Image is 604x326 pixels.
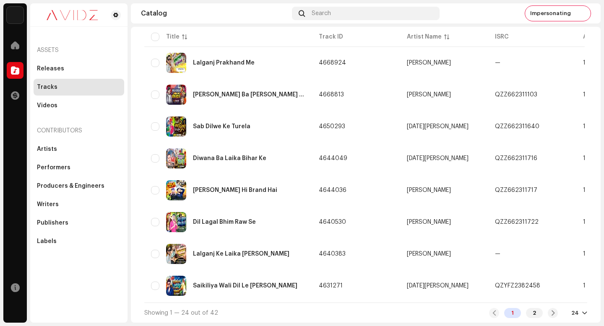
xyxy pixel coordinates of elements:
[34,97,124,114] re-m-nav-item: Videos
[37,102,57,109] div: Videos
[319,251,346,257] span: 4640383
[166,276,186,296] img: c4311b4a-676f-4d2e-afc5-02f729405f4b
[37,65,64,72] div: Releases
[530,10,571,17] span: Impersonating
[495,219,539,225] div: QZZ662311722
[495,92,537,98] div: QZZ662311103
[144,310,218,316] span: Showing 1 — 24 out of 42
[166,33,180,41] div: Title
[37,164,70,171] div: Performers
[319,60,346,66] span: 4668924
[495,155,537,161] div: QZZ662311716
[193,60,255,66] div: Lalganj Prakhand Me
[193,124,250,129] div: Sab Dilwe Ke Turela
[193,219,256,225] div: Dil Lagal Bhim Raw Se
[34,178,124,194] re-m-nav-item: Producers & Engineers
[495,283,540,289] div: QZYFZ2382458
[166,212,186,232] img: 40e16654-14da-4c28-bb46-e468d8c5b476
[166,116,186,137] img: acc5d431-2c07-4bcb-b1c9-8dde3c4892e0
[407,155,482,161] span: Raja Sarfraj
[37,220,68,226] div: Publishers
[37,84,57,91] div: Tracks
[37,146,57,153] div: Artists
[319,92,344,98] span: 4668813
[504,308,521,318] div: 1
[34,159,124,176] re-m-nav-item: Performers
[407,283,482,289] span: Raja Sarfraj
[193,283,297,289] div: Saikiliya Wali Dil Le Gail
[193,251,289,257] div: Lalganj Ke Laika Jija Lagihe
[576,7,589,20] img: 30f212ae-b8b9-4028-8c86-b21de27d311e
[7,7,23,23] img: 10d72f0b-d06a-424f-aeaa-9c9f537e57b6
[407,60,451,66] div: [PERSON_NAME]
[407,124,482,129] span: Raja Sarfraj
[319,283,343,289] span: 4631271
[312,10,331,17] span: Search
[37,10,107,20] img: 0c631eef-60b6-411a-a233-6856366a70de
[407,124,469,129] div: [DATE][PERSON_NAME]
[407,33,442,41] div: Artist Name
[34,141,124,158] re-m-nav-item: Artists
[407,283,469,289] div: [DATE][PERSON_NAME]
[319,187,346,193] span: 4644036
[319,219,346,225] span: 4640530
[407,155,469,161] div: [DATE][PERSON_NAME]
[407,92,482,98] span: Vikram Bedardi
[407,187,451,193] div: [PERSON_NAME]
[495,60,500,66] div: —
[37,183,104,189] div: Producers & Engineers
[37,238,57,245] div: Labels
[166,244,186,264] img: 558fcb85-7db3-49d3-b0ba-ee599c9b2a22
[166,180,186,200] img: 01c030ab-bf92-4822-90e4-40482aacb463
[166,53,186,73] img: 4c51592f-73d8-4024-9699-e1baf45f2bf4
[571,310,579,316] div: 24
[34,196,124,213] re-m-nav-item: Writers
[141,10,289,17] div: Catalog
[407,219,451,225] div: [PERSON_NAME]
[193,187,277,193] div: Sanehi Nam Hi Brand Hai
[34,60,124,77] re-m-nav-item: Releases
[37,201,59,208] div: Writers
[495,124,539,129] div: QZZ662311640
[34,40,124,60] re-a-nav-header: Assets
[407,60,482,66] span: Rishu Lal Yadav
[407,251,451,257] div: [PERSON_NAME]
[407,187,482,193] span: Awdhesh Aryan
[34,79,124,96] re-m-nav-item: Tracks
[166,148,186,168] img: 61e03b80-f908-4877-85a6-2b36e7ddb83f
[166,85,186,105] img: 512fcae5-496d-4eb3-a066-8b0deac9ab87
[407,219,482,225] span: Ravi Jaisal
[34,215,124,231] re-m-nav-item: Publishers
[193,155,266,161] div: Diwana Ba Laika Bihar Ke
[407,251,482,257] span: Rishu Lal Yadav
[526,308,543,318] div: 2
[34,233,124,250] re-m-nav-item: Labels
[495,251,500,257] div: —
[34,121,124,141] re-a-nav-header: Contributors
[319,155,347,161] span: 4644049
[193,92,305,98] div: Samay Kharaba Ba Manish Bhaiya Ke
[407,92,451,98] div: [PERSON_NAME]
[495,187,537,193] div: QZZ662311717
[319,124,345,129] span: 4650293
